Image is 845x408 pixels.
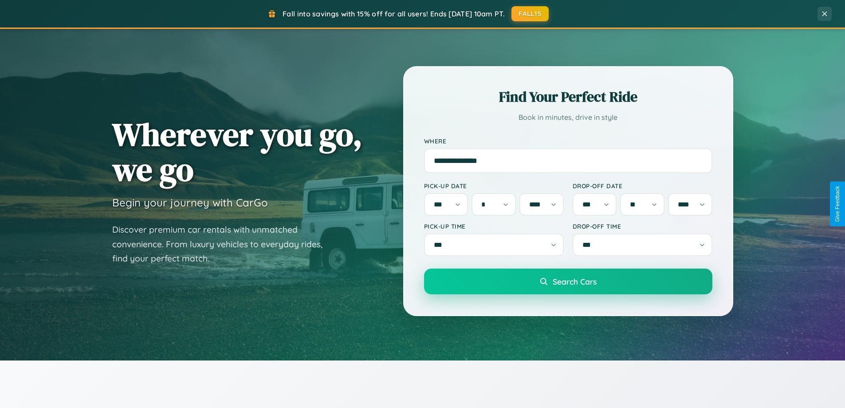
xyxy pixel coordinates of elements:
label: Pick-up Time [424,222,564,230]
button: Search Cars [424,269,712,294]
p: Discover premium car rentals with unmatched convenience. From luxury vehicles to everyday rides, ... [112,222,334,266]
div: Give Feedback [834,186,841,222]
button: FALL15 [511,6,549,21]
h1: Wherever you go, we go [112,117,362,187]
label: Drop-off Time [573,222,712,230]
h2: Find Your Perfect Ride [424,87,712,107]
p: Book in minutes, drive in style [424,111,712,124]
label: Where [424,137,712,145]
h3: Begin your journey with CarGo [112,196,268,209]
label: Drop-off Date [573,182,712,190]
span: Search Cars [553,277,597,286]
span: Fall into savings with 15% off for all users! Ends [DATE] 10am PT. [283,9,505,18]
label: Pick-up Date [424,182,564,190]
